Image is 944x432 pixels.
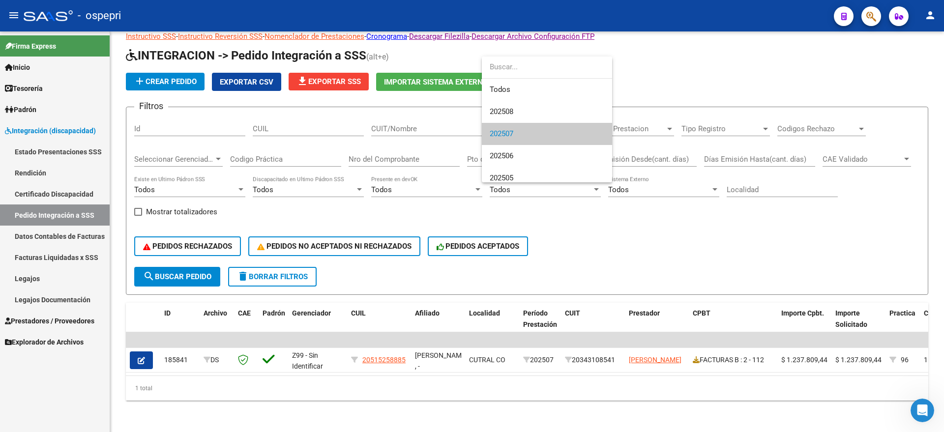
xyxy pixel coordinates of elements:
[490,107,513,116] span: 202508
[482,56,612,78] input: dropdown search
[490,129,513,138] span: 202507
[490,79,604,101] span: Todos
[490,173,513,182] span: 202505
[911,399,934,422] iframe: Intercom live chat
[490,151,513,160] span: 202506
